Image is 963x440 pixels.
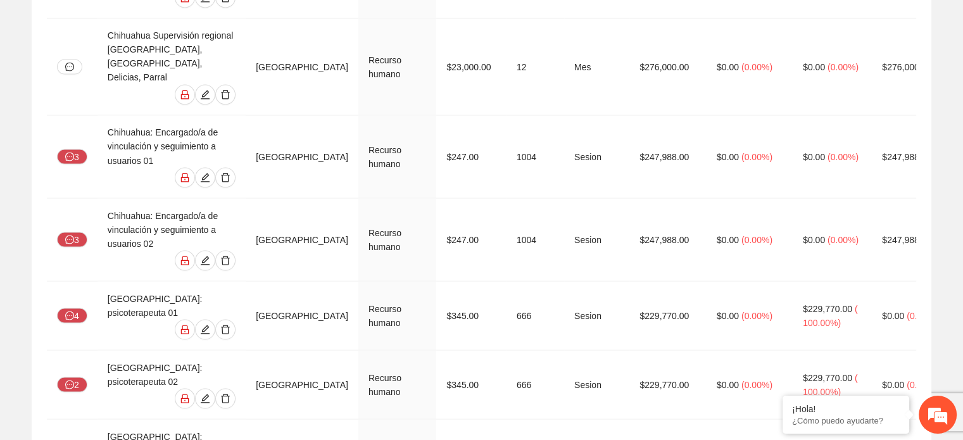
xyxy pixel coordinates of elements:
[195,251,215,271] button: edit
[246,282,358,351] td: [GEOGRAPHIC_DATA]
[108,126,236,168] div: Chihuahua: Encargado/a de vinculación y seguimiento a usuarios 01
[803,152,825,162] span: $0.00
[882,235,931,245] span: $247,988.00
[195,389,215,409] button: edit
[215,168,236,188] button: delete
[196,90,215,100] span: edit
[108,292,236,320] div: [GEOGRAPHIC_DATA]: psicoterapeuta 01
[828,235,859,245] span: ( 0.00% )
[108,29,236,85] div: Chihuahua Supervisión regional [GEOGRAPHIC_DATA], [GEOGRAPHIC_DATA], Delicias, Parral
[629,19,707,116] td: $276,000.00
[882,380,904,390] span: $0.00
[65,63,74,72] span: message
[65,380,74,391] span: message
[358,282,437,351] td: Recurso humano
[717,152,739,162] span: $0.00
[216,394,235,404] span: delete
[358,116,437,199] td: Recurso humano
[358,199,437,282] td: Recurso humano
[882,62,931,72] span: $276,000.00
[216,325,235,335] span: delete
[108,209,236,251] div: Chihuahua: Encargado/a de vinculación y seguimiento a usuarios 02
[907,380,938,390] span: ( 0.00% )
[246,351,358,420] td: [GEOGRAPHIC_DATA]
[196,173,215,183] span: edit
[828,62,859,72] span: ( 0.00% )
[175,256,194,266] span: lock
[215,251,236,271] button: delete
[803,304,852,314] span: $229,770.00
[6,300,241,344] textarea: Escriba su mensaje y pulse “Intro”
[215,320,236,340] button: delete
[792,416,900,425] p: ¿Cómo puedo ayudarte?
[564,199,629,282] td: Sesion
[175,389,195,409] button: lock
[57,377,87,393] button: message2
[741,235,772,245] span: ( 0.00% )
[436,351,506,420] td: $345.00
[882,311,904,321] span: $0.00
[246,19,358,116] td: [GEOGRAPHIC_DATA]
[175,90,194,100] span: lock
[741,62,772,72] span: ( 0.00% )
[175,320,195,340] button: lock
[436,282,506,351] td: $345.00
[175,173,194,183] span: lock
[175,85,195,105] button: lock
[195,168,215,188] button: edit
[65,236,74,246] span: message
[66,65,213,81] div: Chatee con nosotros ahora
[57,60,82,75] button: message
[828,152,859,162] span: ( 0.00% )
[246,199,358,282] td: [GEOGRAPHIC_DATA]
[216,173,235,183] span: delete
[507,282,564,351] td: 666
[792,404,900,414] div: ¡Hola!
[358,19,437,116] td: Recurso humano
[717,62,739,72] span: $0.00
[741,311,772,321] span: ( 0.00% )
[803,235,825,245] span: $0.00
[564,282,629,351] td: Sesion
[216,90,235,100] span: delete
[629,282,707,351] td: $229,770.00
[175,251,195,271] button: lock
[196,325,215,335] span: edit
[175,168,195,188] button: lock
[436,19,506,116] td: $23,000.00
[564,19,629,116] td: Mes
[196,256,215,266] span: edit
[717,380,739,390] span: $0.00
[717,235,739,245] span: $0.00
[175,394,194,404] span: lock
[358,351,437,420] td: Recurso humano
[208,6,238,37] div: Minimizar ventana de chat en vivo
[65,153,74,163] span: message
[507,19,564,116] td: 12
[73,146,175,274] span: Estamos en línea.
[196,394,215,404] span: edit
[507,199,564,282] td: 1004
[215,389,236,409] button: delete
[564,116,629,199] td: Sesion
[629,351,707,420] td: $229,770.00
[803,62,825,72] span: $0.00
[564,351,629,420] td: Sesion
[57,308,87,324] button: message4
[741,152,772,162] span: ( 0.00% )
[629,199,707,282] td: $247,988.00
[195,320,215,340] button: edit
[436,116,506,199] td: $247.00
[507,116,564,199] td: 1004
[741,380,772,390] span: ( 0.00% )
[175,325,194,335] span: lock
[629,116,707,199] td: $247,988.00
[717,311,739,321] span: $0.00
[65,311,74,322] span: message
[436,199,506,282] td: $247.00
[57,232,87,248] button: message3
[108,361,236,389] div: [GEOGRAPHIC_DATA]: psicoterapeuta 02
[507,351,564,420] td: 666
[215,85,236,105] button: delete
[803,373,852,383] span: $229,770.00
